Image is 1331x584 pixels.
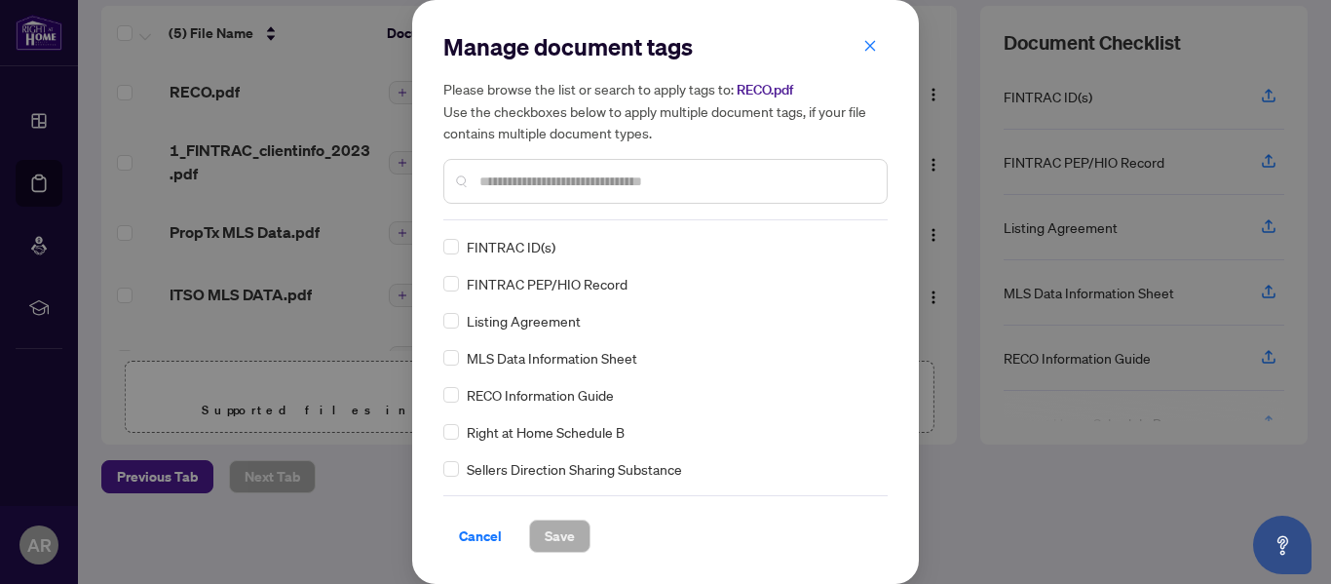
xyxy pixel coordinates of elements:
h5: Please browse the list or search to apply tags to: Use the checkboxes below to apply multiple doc... [443,78,888,143]
span: RECO.pdf [737,81,793,98]
span: close [863,39,877,53]
span: FINTRAC PEP/HIO Record [467,273,627,294]
h2: Manage document tags [443,31,888,62]
button: Open asap [1253,516,1312,574]
span: Right at Home Schedule B [467,421,625,443]
span: FINTRAC ID(s) [467,236,555,257]
button: Save [529,520,590,553]
span: Cancel [459,521,502,552]
span: MLS Data Information Sheet [467,347,637,369]
span: Listing Agreement [467,310,581,331]
span: RECO Information Guide [467,384,614,406]
span: Sellers Direction Sharing Substance [467,458,682,480]
button: Cancel [443,520,517,553]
